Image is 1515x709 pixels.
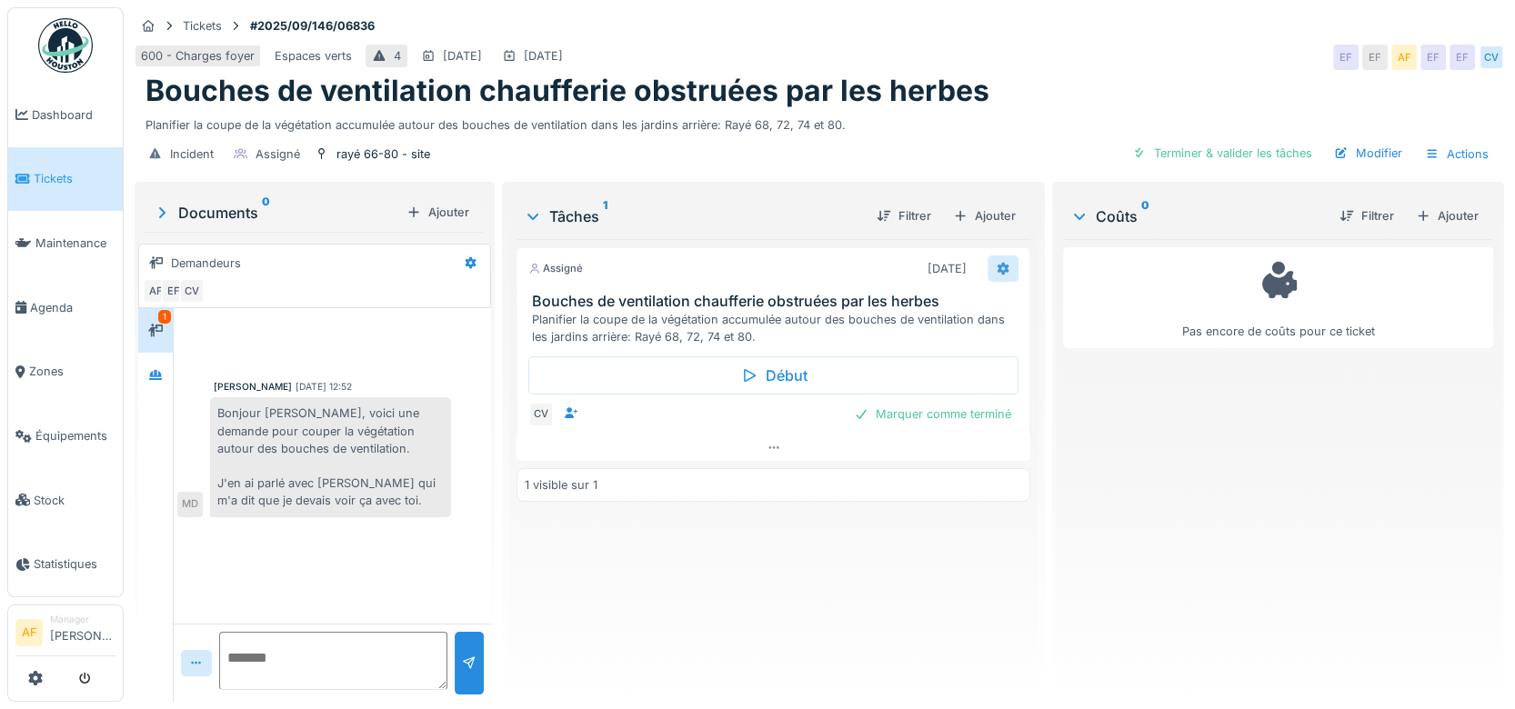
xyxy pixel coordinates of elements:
li: [PERSON_NAME] [50,613,115,652]
div: [DATE] [443,47,482,65]
h1: Bouches de ventilation chaufferie obstruées par les herbes [145,74,989,108]
div: AF [1391,45,1417,70]
div: EF [1362,45,1388,70]
div: 4 [394,47,401,65]
div: 1 [158,310,171,324]
span: Équipements [35,427,115,444]
a: Agenda [8,275,123,340]
div: [DATE] [524,47,563,65]
span: Tickets [34,170,115,187]
div: rayé 66-80 - site [336,145,430,163]
div: AF [143,278,168,304]
div: Documents [153,202,399,224]
div: Espaces verts [275,47,352,65]
div: CV [528,402,554,427]
a: Tickets [8,147,123,212]
div: CV [1479,45,1504,70]
div: EF [1333,45,1359,70]
span: Statistiques [34,555,115,573]
a: AF Manager[PERSON_NAME] [15,613,115,656]
div: EF [1420,45,1446,70]
a: Maintenance [8,211,123,275]
a: Équipements [8,404,123,468]
div: Incident [170,145,214,163]
div: Planifier la coupe de la végétation accumulée autour des bouches de ventilation dans les jardins ... [145,109,1493,134]
div: Planifier la coupe de la végétation accumulée autour des bouches de ventilation dans les jardins ... [532,311,1023,345]
div: Terminer & valider les tâches [1125,141,1319,165]
div: [DATE] [928,260,967,277]
span: Zones [29,363,115,380]
div: Marquer comme terminé [847,402,1018,426]
a: Zones [8,340,123,404]
div: MD [177,492,203,517]
span: Maintenance [35,235,115,252]
span: Dashboard [32,106,115,124]
div: Début [528,356,1019,394]
div: Actions [1417,141,1497,167]
sup: 1 [603,205,607,227]
h3: Bouches de ventilation chaufferie obstruées par les herbes [532,293,1023,310]
a: Stock [8,468,123,533]
div: Demandeurs [171,255,241,272]
sup: 0 [262,202,270,224]
div: [PERSON_NAME] [214,380,292,394]
div: Bonjour [PERSON_NAME], voici une demande pour couper la végétation autour des bouches de ventilat... [210,397,451,516]
div: [DATE] 12:52 [296,380,352,394]
div: EF [161,278,186,304]
div: Filtrer [1332,204,1401,228]
div: Pas encore de coûts pour ce ticket [1075,255,1481,340]
div: EF [1450,45,1475,70]
li: AF [15,619,43,646]
img: Badge_color-CXgf-gQk.svg [38,18,93,73]
div: Assigné [528,261,583,276]
strong: #2025/09/146/06836 [243,17,382,35]
span: Stock [34,492,115,509]
sup: 0 [1141,205,1149,227]
a: Dashboard [8,83,123,147]
div: Ajouter [1409,204,1486,228]
span: Agenda [30,299,115,316]
div: Manager [50,613,115,626]
div: Filtrer [869,204,938,228]
div: Tâches [524,205,863,227]
div: Tickets [183,17,222,35]
div: 1 visible sur 1 [525,476,597,494]
div: Assigné [256,145,300,163]
div: CV [179,278,205,304]
div: Modifier [1327,141,1410,165]
div: Ajouter [399,200,477,225]
div: Coûts [1070,205,1325,227]
div: Ajouter [946,204,1023,228]
div: 600 - Charges foyer [141,47,255,65]
a: Statistiques [8,533,123,597]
